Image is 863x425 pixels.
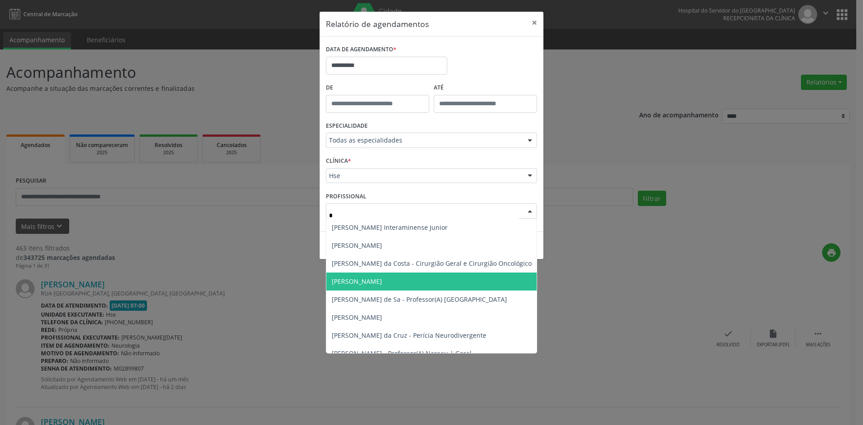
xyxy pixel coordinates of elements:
[332,295,507,304] span: [PERSON_NAME] de Sa - Professor(A) [GEOGRAPHIC_DATA]
[326,18,429,30] h5: Relatório de agendamentos
[326,43,396,57] label: DATA DE AGENDAMENTO
[326,189,366,203] label: PROFISSIONAL
[329,136,519,145] span: Todas as especialidades
[332,241,382,250] span: [PERSON_NAME]
[332,331,486,340] span: [PERSON_NAME] da Cruz - Perícia Neurodivergente
[525,12,543,34] button: Close
[326,81,429,95] label: De
[332,259,532,268] span: [PERSON_NAME] da Costa - Cirurgião Geral e Cirurgião Oncológico
[332,223,448,232] span: [PERSON_NAME] Interaminense Junior
[326,154,351,168] label: CLÍNICA
[329,171,519,180] span: Hse
[326,119,368,133] label: ESPECIALIDADE
[332,277,382,286] span: [PERSON_NAME]
[434,81,537,95] label: ATÉ
[332,313,382,322] span: [PERSON_NAME]
[332,349,472,358] span: [PERSON_NAME] - Professor(A) Nassau | Geral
